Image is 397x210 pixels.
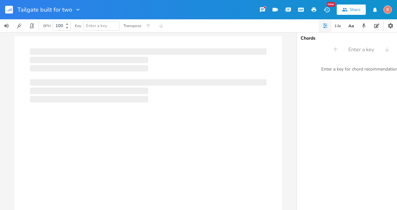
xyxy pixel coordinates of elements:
[350,7,361,13] div: Share
[43,24,51,28] div: BPM
[337,5,366,15] button: Share
[320,4,333,15] button: New
[383,2,392,17] button: B
[348,46,374,53] span: Enter a key
[17,7,72,13] span: Tailgate built for two
[75,24,81,28] div: Key
[86,23,107,29] span: Enter a key
[383,5,392,14] div: bjb3598
[327,2,335,7] div: New
[123,24,141,28] div: Transpose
